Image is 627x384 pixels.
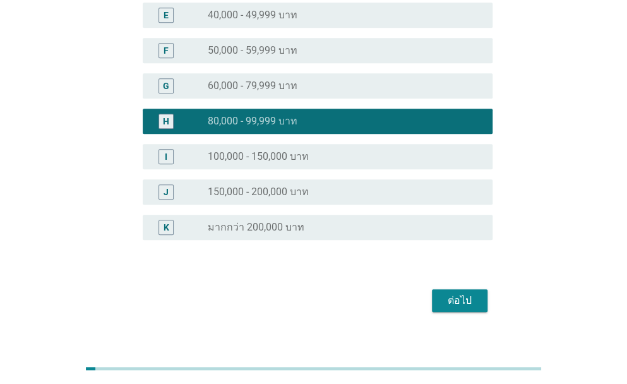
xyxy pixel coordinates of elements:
[208,221,304,234] label: มากกว่า 200,000 บาท
[208,44,297,57] label: 50,000 - 59,999 บาท
[432,289,487,312] button: ต่อไป
[164,185,169,198] div: J
[208,115,297,128] label: 80,000 - 99,999 บาท
[208,80,297,92] label: 60,000 - 79,999 บาท
[208,9,297,21] label: 40,000 - 49,999 บาท
[165,150,167,163] div: I
[164,220,169,234] div: K
[208,186,309,198] label: 150,000 - 200,000 บาท
[163,79,169,92] div: G
[163,114,169,128] div: H
[164,8,169,21] div: E
[208,150,309,163] label: 100,000 - 150,000 บาท
[164,44,169,57] div: F
[442,293,477,308] div: ต่อไป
